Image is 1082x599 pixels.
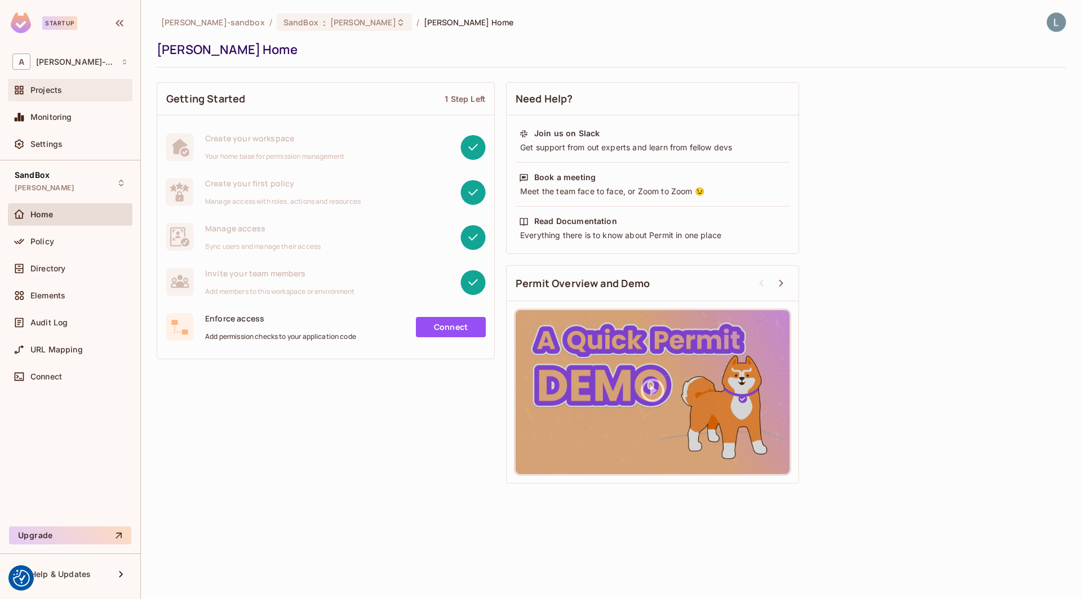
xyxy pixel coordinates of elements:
span: Manage access [205,223,321,234]
button: Consent Preferences [13,570,30,587]
span: [PERSON_NAME] Home [424,17,513,28]
span: URL Mapping [30,345,83,354]
span: Sync users and manage their access [205,242,321,251]
span: Settings [30,140,63,149]
span: Connect [30,372,62,381]
div: Book a meeting [534,172,596,183]
span: Getting Started [166,92,245,106]
img: SReyMgAAAABJRU5ErkJggg== [11,12,31,33]
span: Add permission checks to your application code [205,332,356,341]
div: Get support from out experts and learn from fellow devs [519,142,786,153]
div: Join us on Slack [534,128,600,139]
span: Directory [30,264,65,273]
span: A [12,53,30,70]
span: Projects [30,86,62,95]
span: Add members to this workspace or environment [205,287,355,296]
div: Meet the team face to face, or Zoom to Zoom 😉 [519,186,786,197]
li: / [416,17,419,28]
span: SandBox [15,171,50,180]
span: Create your workspace [205,133,344,144]
span: : [322,18,326,27]
button: Upgrade [9,526,131,544]
span: Help & Updates [30,570,91,579]
span: SandBox [283,17,318,28]
span: Monitoring [30,113,72,122]
span: Your home base for permission management [205,152,344,161]
span: Home [30,210,54,219]
span: [PERSON_NAME] [330,17,396,28]
a: Connect [416,317,486,337]
img: Revisit consent button [13,570,30,587]
span: Create your first policy [205,178,361,189]
span: Workspace: alex-trustflight-sandbox [36,57,116,66]
span: Manage access with roles, actions and resources [205,197,361,206]
span: the active workspace [161,17,265,28]
div: Read Documentation [534,216,617,227]
span: Elements [30,291,65,300]
div: Everything there is to know about Permit in one place [519,230,786,241]
div: [PERSON_NAME] Home [157,41,1061,58]
img: Lewis Youl [1047,13,1066,32]
div: Startup [42,16,77,30]
span: Permit Overview and Demo [516,276,650,290]
span: [PERSON_NAME] [15,184,74,193]
span: Invite your team members [205,268,355,279]
span: Enforce access [205,313,356,324]
div: 1 Step Left [445,93,485,104]
li: / [269,17,272,28]
span: Audit Log [30,318,68,327]
span: Policy [30,237,54,246]
span: Need Help? [516,92,573,106]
